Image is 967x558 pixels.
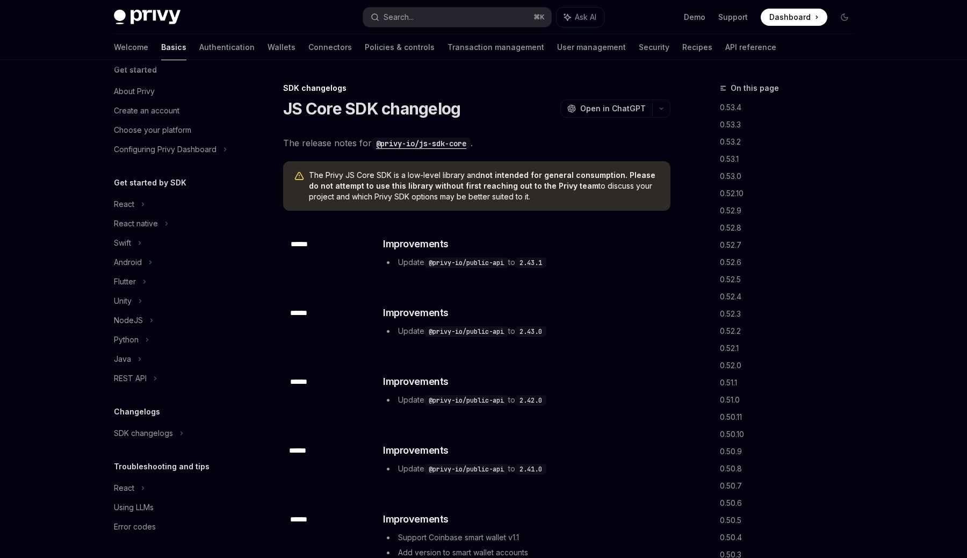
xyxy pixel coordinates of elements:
[383,256,669,269] li: Update to
[731,82,779,95] span: On this page
[720,426,862,443] a: 0.50.10
[383,305,449,320] span: Improvements
[720,271,862,288] a: 0.52.5
[720,305,862,323] a: 0.52.3
[114,143,217,156] div: Configuring Privy Dashboard
[114,256,142,269] div: Android
[515,395,546,406] code: 2.42.0
[114,482,134,495] div: React
[114,314,143,327] div: NodeJS
[161,34,186,60] a: Basics
[720,495,862,512] a: 0.50.6
[424,395,508,406] code: @privy-io/public-api
[114,104,179,117] div: Create an account
[720,254,862,271] a: 0.52.6
[114,333,139,346] div: Python
[718,12,748,23] a: Support
[383,443,449,458] span: Improvements
[383,462,669,475] li: Update to
[114,372,147,385] div: REST API
[769,12,811,23] span: Dashboard
[114,124,191,137] div: Choose your platform
[684,12,705,23] a: Demo
[720,288,862,305] a: 0.52.4
[533,13,545,22] span: ⌘ K
[114,85,155,98] div: About Privy
[383,237,449,252] span: Improvements
[515,257,546,268] code: 2.43.1
[114,176,186,189] h5: Get started by SDK
[720,340,862,357] a: 0.52.1
[114,427,173,440] div: SDK changelogs
[383,512,449,527] span: Improvements
[557,8,604,27] button: Ask AI
[720,357,862,374] a: 0.52.0
[720,185,862,202] a: 0.52.10
[114,34,148,60] a: Welcome
[720,443,862,460] a: 0.50.9
[365,34,435,60] a: Policies & controls
[308,34,352,60] a: Connectors
[383,374,449,389] span: Improvements
[720,374,862,391] a: 0.51.1
[309,170,660,202] span: The Privy JS Core SDK is a low-level library and to discuss your project and which Privy SDK opti...
[114,198,134,211] div: React
[560,99,652,118] button: Open in ChatGPT
[105,517,243,536] a: Error codes
[720,409,862,426] a: 0.50.11
[114,405,160,418] h5: Changelogs
[720,99,862,116] a: 0.53.4
[448,34,544,60] a: Transaction management
[515,326,546,337] code: 2.43.0
[372,138,471,148] a: @privy-io/js-sdk-core
[372,138,471,149] code: @privy-io/js-sdk-core
[105,120,243,140] a: Choose your platform
[114,353,131,366] div: Java
[720,237,862,254] a: 0.52.7
[720,151,862,168] a: 0.53.1
[309,170,655,190] strong: not intended for general consumption. Please do not attempt to use this library without first rea...
[114,460,210,473] h5: Troubleshooting and tips
[720,219,862,237] a: 0.52.8
[283,99,460,118] h1: JS Core SDK changelog
[294,171,305,182] svg: Warning
[720,512,862,529] a: 0.50.5
[725,34,776,60] a: API reference
[424,257,508,268] code: @privy-io/public-api
[114,275,136,288] div: Flutter
[424,464,508,475] code: @privy-io/public-api
[383,531,669,544] li: Support Coinbase smart wallet v1.1
[424,326,508,337] code: @privy-io/public-api
[114,237,131,249] div: Swift
[114,501,154,514] div: Using LLMs
[720,116,862,133] a: 0.53.3
[105,101,243,120] a: Create an account
[199,34,255,60] a: Authentication
[383,325,669,338] li: Update to
[114,217,158,230] div: React native
[268,34,295,60] a: Wallets
[105,498,243,517] a: Using LLMs
[105,82,243,101] a: About Privy
[720,529,862,546] a: 0.50.4
[720,460,862,477] a: 0.50.8
[363,8,551,27] button: Search...⌘K
[720,391,862,409] a: 0.51.0
[114,295,132,307] div: Unity
[384,11,414,24] div: Search...
[383,394,669,406] li: Update to
[836,9,853,26] button: Toggle dark mode
[761,9,827,26] a: Dashboard
[720,133,862,151] a: 0.53.2
[682,34,712,60] a: Recipes
[283,135,670,151] span: The release notes for .
[114,520,156,533] div: Error codes
[580,103,646,114] span: Open in ChatGPT
[720,477,862,495] a: 0.50.7
[515,464,546,475] code: 2.41.0
[720,168,862,185] a: 0.53.0
[720,323,862,340] a: 0.52.2
[639,34,669,60] a: Security
[283,83,670,94] div: SDK changelogs
[720,202,862,219] a: 0.52.9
